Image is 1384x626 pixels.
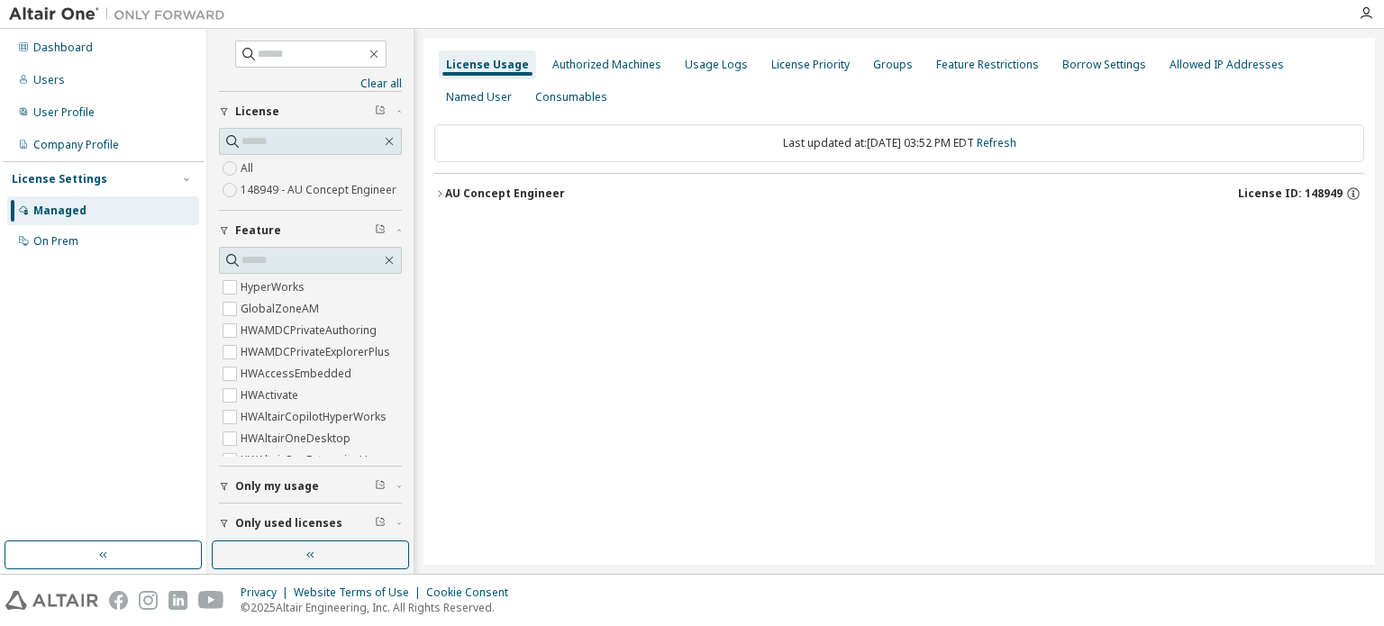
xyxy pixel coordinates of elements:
[219,211,402,250] button: Feature
[375,223,386,238] span: Clear filter
[33,138,119,152] div: Company Profile
[33,41,93,55] div: Dashboard
[434,124,1364,162] div: Last updated at: [DATE] 03:52 PM EDT
[241,158,257,179] label: All
[1062,58,1146,72] div: Borrow Settings
[375,104,386,119] span: Clear filter
[241,428,354,449] label: HWAltairOneDesktop
[219,77,402,91] a: Clear all
[375,479,386,494] span: Clear filter
[685,58,748,72] div: Usage Logs
[434,174,1364,213] button: AU Concept EngineerLicense ID: 148949
[9,5,234,23] img: Altair One
[977,135,1016,150] a: Refresh
[139,591,158,610] img: instagram.svg
[241,385,302,406] label: HWActivate
[241,179,400,201] label: 148949 - AU Concept Engineer
[294,585,426,600] div: Website Terms of Use
[235,479,319,494] span: Only my usage
[235,223,281,238] span: Feature
[5,591,98,610] img: altair_logo.svg
[446,58,529,72] div: License Usage
[33,204,86,218] div: Managed
[168,591,187,610] img: linkedin.svg
[426,585,519,600] div: Cookie Consent
[771,58,850,72] div: License Priority
[241,449,388,471] label: HWAltairOneEnterpriseUser
[241,277,308,298] label: HyperWorks
[235,516,342,531] span: Only used licenses
[1170,58,1284,72] div: Allowed IP Addresses
[1238,186,1343,201] span: License ID: 148949
[445,186,565,201] div: AU Concept Engineer
[241,320,380,341] label: HWAMDCPrivateAuthoring
[241,600,519,615] p: © 2025 Altair Engineering, Inc. All Rights Reserved.
[109,591,128,610] img: facebook.svg
[33,234,78,249] div: On Prem
[219,92,402,132] button: License
[552,58,661,72] div: Authorized Machines
[241,406,390,428] label: HWAltairCopilotHyperWorks
[936,58,1039,72] div: Feature Restrictions
[219,467,402,506] button: Only my usage
[12,172,107,186] div: License Settings
[446,90,512,104] div: Named User
[241,341,394,363] label: HWAMDCPrivateExplorerPlus
[33,73,65,87] div: Users
[873,58,913,72] div: Groups
[241,585,294,600] div: Privacy
[33,105,95,120] div: User Profile
[535,90,607,104] div: Consumables
[219,504,402,543] button: Only used licenses
[241,298,323,320] label: GlobalZoneAM
[375,516,386,531] span: Clear filter
[241,363,355,385] label: HWAccessEmbedded
[235,104,279,119] span: License
[198,591,224,610] img: youtube.svg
